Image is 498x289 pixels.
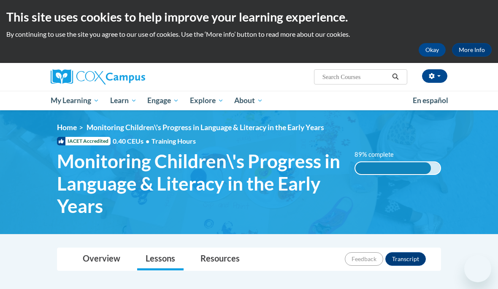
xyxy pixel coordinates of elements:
a: More Info [452,43,492,57]
a: Engage [142,91,184,110]
span: 0.40 CEUs [113,136,152,146]
button: Search [389,72,402,82]
h2: This site uses cookies to help improve your learning experience. [6,8,492,25]
input: Search Courses [322,72,389,82]
label: 89% complete [355,150,403,159]
span: Engage [147,95,179,106]
span: Monitoring Children\'s Progress in Language & Literacy in the Early Years [57,150,342,217]
a: Cox Campus [51,69,174,85]
a: Lessons [137,248,184,270]
a: Resources [192,248,248,270]
a: About [229,91,269,110]
a: Overview [74,248,129,270]
span: Learn [110,95,137,106]
img: Cox Campus [51,69,145,85]
div: Main menu [44,91,454,110]
p: By continuing to use the site you agree to our use of cookies. Use the ‘More info’ button to read... [6,30,492,39]
span: • [146,137,149,145]
button: Feedback [345,252,383,266]
iframe: Button to launch messaging window [464,255,491,282]
span: En español [413,96,448,105]
span: IACET Accredited [57,137,111,145]
div: 89% complete [355,162,431,174]
a: My Learning [45,91,105,110]
a: Learn [105,91,142,110]
span: Training Hours [152,137,196,145]
span: About [234,95,263,106]
a: Explore [184,91,229,110]
span: My Learning [51,95,99,106]
span: Explore [190,95,224,106]
a: En español [407,92,454,109]
span: Monitoring Children\'s Progress in Language & Literacy in the Early Years [87,123,324,132]
a: Home [57,123,77,132]
button: Account Settings [422,69,447,83]
button: Okay [419,43,446,57]
button: Transcript [385,252,426,266]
